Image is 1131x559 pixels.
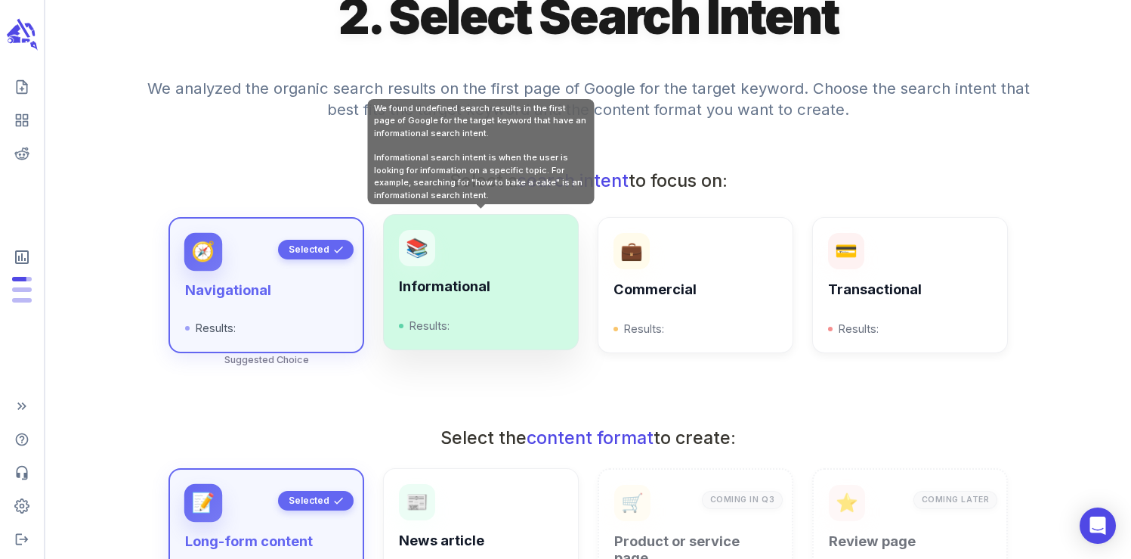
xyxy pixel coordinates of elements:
[185,319,347,337] p: Results:
[620,242,643,260] p: 💼
[6,242,38,272] span: View Subscription & Usage
[12,298,32,303] span: Input Tokens: 0 of 2,000,000 monthly tokens used. These limits are based on the last model you us...
[12,287,32,292] span: Output Tokens: 0 of 400,000 monthly tokens used. These limits are based on the last model you use...
[185,533,347,550] h6: Long-form content
[406,493,428,511] p: 📰
[6,459,38,486] span: Contact Support
[350,426,827,450] h3: Select the to create:
[710,494,774,506] p: Coming in Q3
[836,494,858,512] p: ⭐
[6,73,38,101] span: Create new content
[828,320,991,337] p: Results:
[613,281,777,298] h6: Commercial
[828,281,991,298] h6: Transactional
[359,169,818,193] h3: Select a to focus on:
[399,317,562,334] p: Results:
[406,239,428,257] p: 📚
[192,494,216,513] p: 📝
[621,494,644,512] p: 🛒
[6,140,38,167] span: View your Reddit Intelligence add-on dashboard
[135,60,1042,157] h4: We analyzed the organic search results on the first page of Google for the target keyword. Choose...
[185,282,347,299] h6: Navigational
[835,242,858,260] p: 💳
[6,426,38,453] span: Help Center
[1080,508,1116,544] div: Open Intercom Messenger
[613,320,777,337] p: Results:
[527,427,654,449] span: content format
[374,102,589,140] div: We found undefined search results in the first page of Google for the target keyword that have an...
[12,277,32,281] span: Posts: 18 of 25 monthly posts used
[6,526,38,553] span: Logout
[289,243,329,256] p: Selected
[829,533,990,550] h6: Review page
[192,243,216,262] p: 🧭
[6,107,38,134] span: View your content dashboard
[399,278,562,295] h6: Informational
[922,494,989,506] p: Coming Later
[374,151,589,201] div: Informational search intent is when the user is looking for information on a specific topic. For ...
[6,492,38,520] span: Adjust your account settings
[289,494,329,508] p: Selected
[6,393,38,420] span: Expand Sidebar
[399,533,562,549] h6: News article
